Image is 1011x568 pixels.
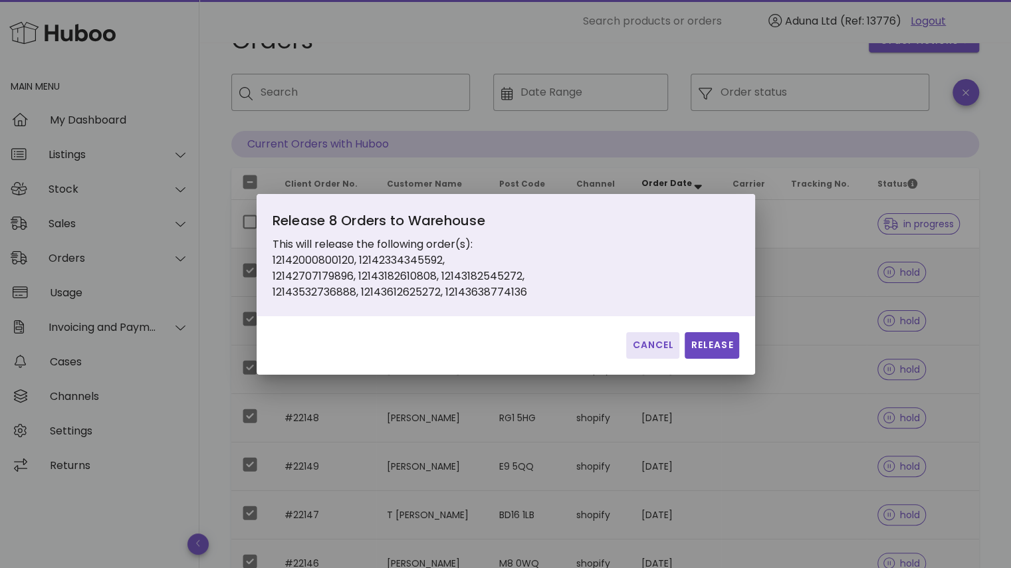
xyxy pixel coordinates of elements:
div: This will release the following order(s): 12142000800120, 12142334345592, 12142707179896, 1214318... [273,210,571,300]
span: Release [690,338,733,352]
button: Release [685,332,738,359]
div: Release 8 Orders to Warehouse [273,210,571,237]
span: Cancel [631,338,674,352]
button: Cancel [626,332,679,359]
